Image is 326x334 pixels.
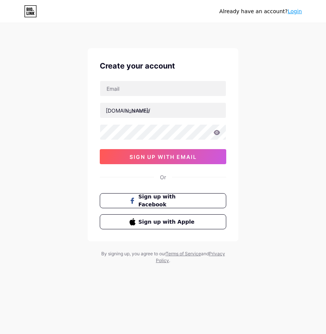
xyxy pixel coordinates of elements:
[100,193,226,208] button: Sign up with Facebook
[100,214,226,229] button: Sign up with Apple
[129,154,197,160] span: sign up with email
[100,149,226,164] button: sign up with email
[99,250,227,264] div: By signing up, you agree to our and .
[166,251,201,256] a: Terms of Service
[100,60,226,72] div: Create your account
[100,103,226,118] input: username
[219,8,302,15] div: Already have an account?
[100,81,226,96] input: Email
[139,218,197,226] span: Sign up with Apple
[160,173,166,181] div: Or
[288,8,302,14] a: Login
[106,107,150,114] div: [DOMAIN_NAME]/
[139,193,197,209] span: Sign up with Facebook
